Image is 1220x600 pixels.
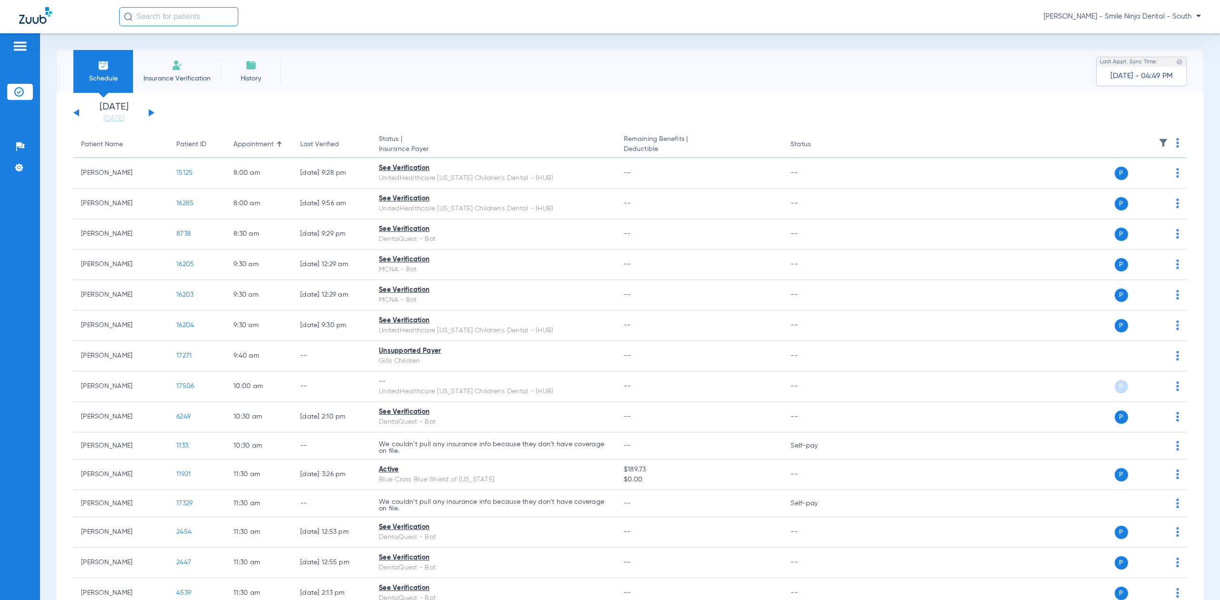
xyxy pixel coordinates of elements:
[1176,168,1179,178] img: group-dot-blue.svg
[73,517,169,548] td: [PERSON_NAME]
[293,158,371,189] td: [DATE] 9:28 PM
[1115,587,1128,600] span: P
[624,200,631,207] span: --
[226,402,293,432] td: 10:30 AM
[98,60,109,71] img: Schedule
[1115,258,1128,271] span: P
[379,285,609,295] div: See Verification
[124,12,132,21] img: Search Icon
[293,548,371,578] td: [DATE] 12:55 PM
[379,326,609,336] div: UnitedHealthcare [US_STATE] Children's Dental - (HUB)
[379,356,609,366] div: Gills Children
[176,170,193,176] span: 15125
[226,548,293,578] td: 11:30 AM
[624,230,631,237] span: --
[1176,499,1179,508] img: group-dot-blue.svg
[624,383,631,390] span: --
[226,371,293,402] td: 10:00 AM
[624,500,631,507] span: --
[226,460,293,490] td: 11:30 AM
[783,548,847,578] td: --
[1176,381,1179,391] img: group-dot-blue.svg
[1176,441,1179,450] img: group-dot-blue.svg
[371,131,616,158] th: Status |
[379,522,609,532] div: See Verification
[624,291,631,298] span: --
[293,341,371,371] td: --
[300,140,364,150] div: Last Verified
[624,144,775,154] span: Deductible
[379,407,609,417] div: See Verification
[624,442,631,449] span: --
[293,310,371,341] td: [DATE] 9:30 PM
[293,402,371,432] td: [DATE] 2:10 PM
[624,170,631,176] span: --
[1176,59,1183,65] img: last sync help info
[293,280,371,310] td: [DATE] 12:29 AM
[176,230,191,237] span: 8738
[226,490,293,517] td: 11:30 AM
[176,590,191,596] span: 4539
[19,7,52,24] img: Zuub Logo
[783,219,847,250] td: --
[293,460,371,490] td: [DATE] 3:26 PM
[379,194,609,204] div: See Verification
[783,250,847,280] td: --
[81,74,126,83] span: Schedule
[293,490,371,517] td: --
[119,7,238,26] input: Search for patients
[783,490,847,517] td: Self-pay
[226,219,293,250] td: 8:30 AM
[73,250,169,280] td: [PERSON_NAME]
[176,500,193,507] span: 17329
[1176,320,1179,330] img: group-dot-blue.svg
[226,341,293,371] td: 9:40 AM
[1115,410,1128,424] span: P
[176,413,191,420] span: 6249
[1115,197,1128,210] span: P
[1115,380,1128,393] span: P
[379,499,609,512] p: We couldn’t pull any insurance info because they don’t have coverage on file.
[176,261,194,268] span: 16205
[1110,71,1173,81] span: [DATE] - 04:49 PM
[1115,526,1128,539] span: P
[176,322,194,329] span: 16204
[783,189,847,219] td: --
[172,60,183,71] img: Manual Insurance Verification
[379,265,609,275] div: MCNA - Bot
[73,432,169,460] td: [PERSON_NAME]
[176,291,193,298] span: 16203
[176,383,194,390] span: 17506
[1115,228,1128,241] span: P
[293,517,371,548] td: [DATE] 12:53 PM
[379,295,609,305] div: MCNA - Bot
[226,158,293,189] td: 8:00 AM
[783,517,847,548] td: --
[624,475,775,485] span: $0.00
[293,219,371,250] td: [DATE] 9:29 PM
[176,200,193,207] span: 16285
[140,74,214,83] span: Insurance Verification
[1115,468,1128,481] span: P
[228,74,274,83] span: History
[1115,556,1128,570] span: P
[783,280,847,310] td: --
[783,131,847,158] th: Status
[176,140,218,150] div: Patient ID
[73,189,169,219] td: [PERSON_NAME]
[176,471,191,478] span: 11921
[1115,167,1128,180] span: P
[12,40,28,52] img: hamburger-icon
[624,413,631,420] span: --
[73,280,169,310] td: [PERSON_NAME]
[234,140,274,150] div: Appointment
[1176,260,1179,269] img: group-dot-blue.svg
[226,310,293,341] td: 9:30 AM
[226,517,293,548] td: 11:30 AM
[783,341,847,371] td: --
[73,402,169,432] td: [PERSON_NAME]
[176,140,206,150] div: Patient ID
[81,140,161,150] div: Patient Name
[1176,199,1179,208] img: group-dot-blue.svg
[234,140,285,150] div: Appointment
